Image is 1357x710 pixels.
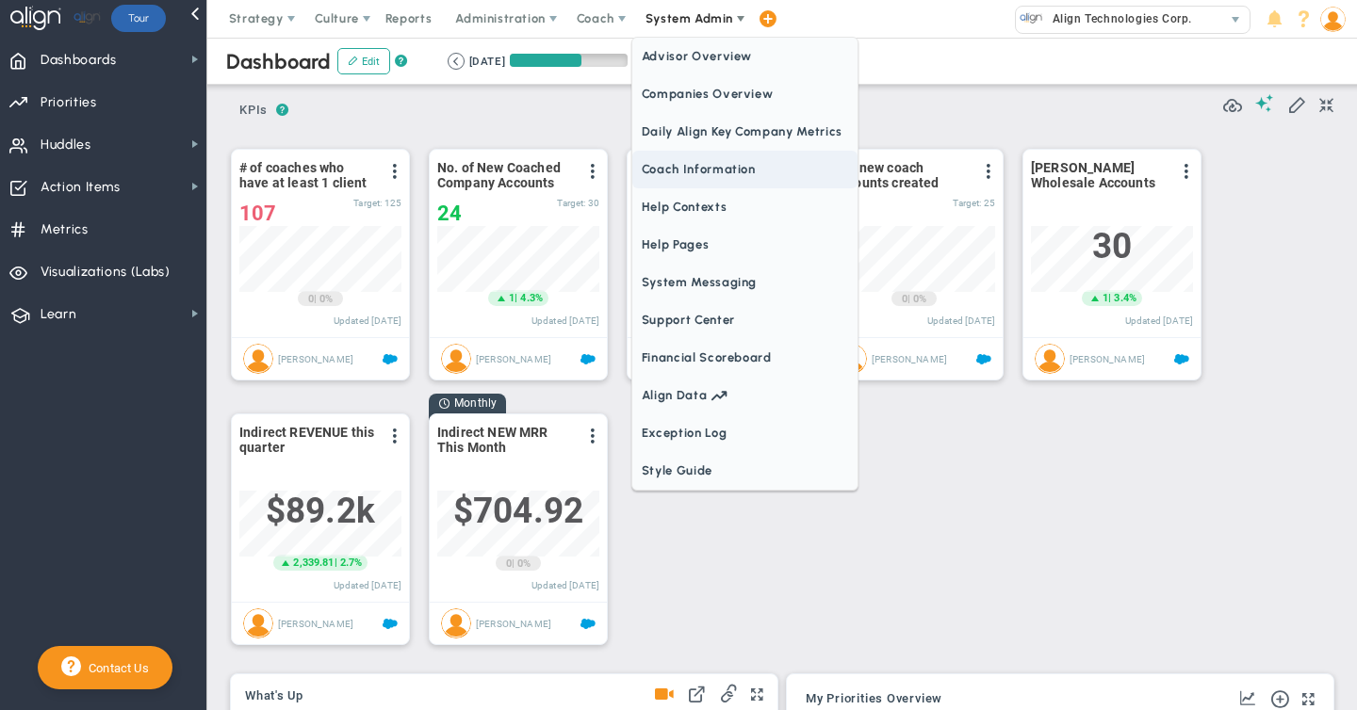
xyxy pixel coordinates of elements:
span: $89,242.03 [266,491,375,531]
span: 30 [1092,226,1132,266]
span: # of coaches who have at least 1 client [239,160,376,190]
span: Visualizations (Labs) [41,252,171,292]
span: 107 [239,202,276,225]
span: [PERSON_NAME] [278,619,353,629]
span: Exception Log [632,414,858,452]
span: $704.92 [453,491,583,531]
span: Salesforce Enabled<br ></span>New Coaches by Quarter [976,352,991,367]
img: Eugene Terk [441,344,471,374]
span: Target: [953,198,981,208]
span: Salesforce Enabled<br ></span>Indirect New ARR This Month - ET [580,617,596,632]
span: No. of New Coached Company Accounts [437,160,574,190]
img: Eugene Terk [243,344,273,374]
span: Huddles [41,125,91,165]
span: 3.4% [1114,292,1136,304]
span: KPIs [231,95,276,125]
span: Learn [41,295,76,334]
span: 25 [984,198,995,208]
span: Support Center [632,301,858,339]
img: Eugene Terk [1035,344,1065,374]
span: Coach [577,11,614,25]
button: My Priorities Overview [806,692,942,707]
span: 0% [913,293,926,305]
div: Period Progress: 61% Day 56 of 91 with 35 remaining. [510,54,628,67]
span: Contact Us [81,661,149,675]
span: | [1108,292,1111,304]
span: | [314,293,317,305]
span: [PERSON_NAME] [476,354,551,364]
span: Daily Align Key Company Metrics [632,113,858,151]
span: [PERSON_NAME] [872,354,947,364]
span: [PERSON_NAME] [278,354,353,364]
span: Financial Scoreboard [632,339,858,377]
span: Salesforce Enabled<br ></span>New Paid Coached Cos in Current Quarter [580,352,596,367]
span: Help Pages [632,226,858,264]
span: 0 [308,292,314,307]
span: 1 [1103,291,1108,306]
span: Salesforce Enabled<br ></span>Indirect Revenue - This Quarter - TO DAT [383,617,398,632]
span: 4.3% [520,292,543,304]
span: Administration [455,11,545,25]
span: 0 [506,557,512,572]
span: System Messaging [632,264,858,301]
img: Eugene Terk [441,608,471,638]
span: 2,339.81 [293,556,334,571]
span: | [515,292,517,304]
span: My Priorities Overview [806,692,942,705]
span: Target: [557,198,585,208]
img: 10991.Company.photo [1020,7,1043,30]
img: 50249.Person.photo [1320,7,1346,32]
span: Updated [DATE] [531,315,599,326]
span: What's Up [245,689,303,702]
span: [PERSON_NAME] Wholesale Accounts [1031,160,1168,190]
span: Salesforce Enabled<br ></span>ALL Petra Wholesale Accounts - ET [1174,352,1189,367]
span: Updated [DATE] [334,315,401,326]
span: Culture [315,11,359,25]
span: | [512,557,515,570]
span: 24 [437,202,462,225]
span: Refresh Data [1223,93,1242,112]
span: Indirect REVENUE this quarter [239,425,376,455]
span: 0 [902,292,907,307]
span: Suggestions (AI Feature) [1255,94,1274,112]
span: Strategy [229,11,284,25]
span: 2.7% [340,557,363,569]
span: Align Technologies Corp. [1043,7,1192,31]
button: Go to previous period [448,53,465,70]
span: Priorities [41,83,97,122]
span: 125 [384,198,401,208]
span: Dashboard [226,49,331,74]
span: select [1222,7,1250,33]
button: Edit [337,48,390,74]
span: 30 [588,198,599,208]
span: Edit My KPIs [1287,94,1306,113]
span: Style Guide [632,452,858,490]
span: # of new coach accounts created [833,160,970,190]
span: Help Contexts [632,188,858,226]
span: Metrics [41,210,89,250]
span: Target: [353,198,382,208]
button: What's Up [245,689,303,704]
span: Salesforce Enabled<br ></span>VIP Coaches [383,352,398,367]
span: 0% [517,557,531,570]
span: [PERSON_NAME] [476,619,551,629]
span: [PERSON_NAME] [1070,354,1145,364]
span: Action Items [41,168,121,207]
span: Indirect NEW MRR This Month [437,425,574,455]
span: Advisor Overview [632,38,858,75]
span: System Admin [646,11,733,25]
span: Companies Overview [632,75,858,113]
img: Eugene Terk [243,608,273,638]
span: Dashboards [41,40,117,80]
button: KPIs [231,95,276,128]
span: Updated [DATE] [531,580,599,590]
span: Updated [DATE] [334,580,401,590]
span: Updated [DATE] [927,315,995,326]
span: | [335,557,337,569]
span: 0% [319,293,333,305]
div: [DATE] [469,53,505,70]
span: Coach Information [632,151,858,188]
span: | [907,293,910,305]
span: Updated [DATE] [1125,315,1193,326]
a: Align Data [632,377,858,414]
